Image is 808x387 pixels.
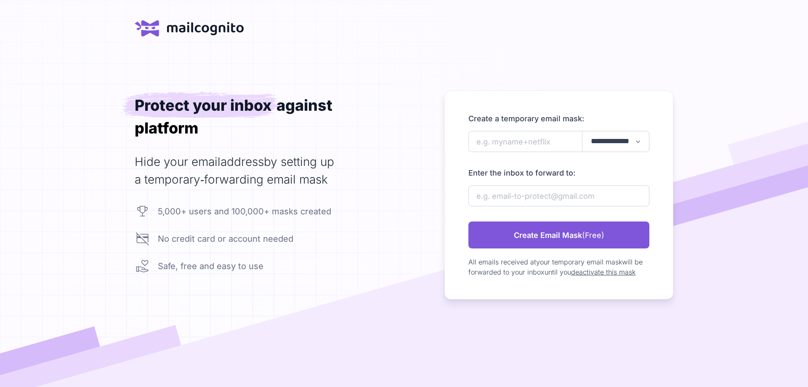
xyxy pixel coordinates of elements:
div: No credit card or account needed [158,232,293,245]
div: Safe, free and easy to use [158,260,263,272]
span: Protect your inbox [121,91,282,118]
span: until you [545,268,571,276]
input: e.g. myname+netflix [468,131,649,152]
a: home [135,20,244,37]
div: 5,000+ users and 100,000+ masks created [158,205,331,218]
div: All emails received at will be forwarded to your inbox [468,257,649,277]
h2: Hide your email by setting up a temporary‑forwarding email mask [135,153,357,188]
input: e.g. email-to-protect@gmail.com [468,185,649,206]
a: deactivate this mask [571,268,635,276]
label: Create a temporary email mask: [468,113,649,124]
span: your temporary email mask [536,258,622,266]
form: newAlias [468,113,649,277]
span: address [221,155,264,169]
div: against [276,96,332,115]
label: Enter the inbox to forward to: [468,167,649,179]
span: platform [135,119,198,137]
span: (Free) [582,230,604,241]
a: Create Email Mask(Free) [468,222,649,248]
